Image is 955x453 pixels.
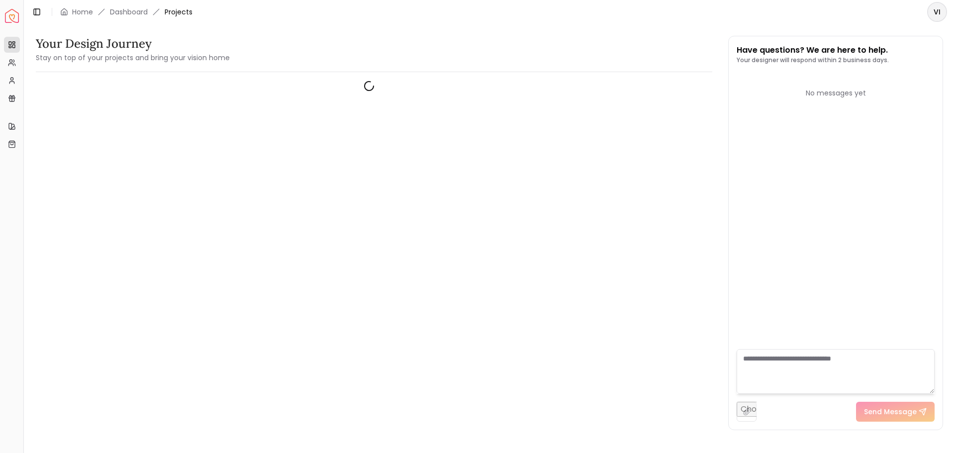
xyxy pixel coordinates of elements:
[5,9,19,23] a: Spacejoy
[927,2,947,22] button: VI
[737,44,889,56] p: Have questions? We are here to help.
[60,7,192,17] nav: breadcrumb
[36,53,230,63] small: Stay on top of your projects and bring your vision home
[737,56,889,64] p: Your designer will respond within 2 business days.
[72,7,93,17] a: Home
[928,3,946,21] span: VI
[36,36,230,52] h3: Your Design Journey
[165,7,192,17] span: Projects
[5,9,19,23] img: Spacejoy Logo
[110,7,148,17] a: Dashboard
[737,88,935,98] div: No messages yet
